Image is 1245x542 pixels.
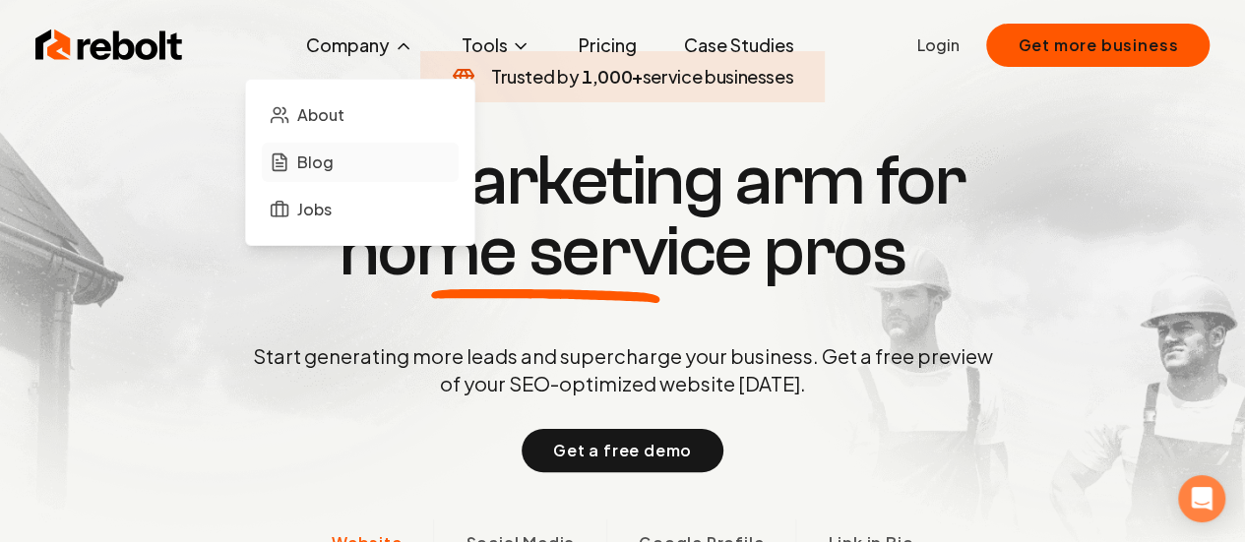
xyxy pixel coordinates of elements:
button: Company [290,26,429,65]
img: Rebolt Logo [35,26,183,65]
span: Trusted by [491,65,579,88]
p: Start generating more leads and supercharge your business. Get a free preview of your SEO-optimiz... [249,342,997,397]
span: + [632,65,643,88]
a: Login [916,33,959,57]
div: Open Intercom Messenger [1178,475,1225,522]
button: Tools [445,26,546,65]
span: Jobs [297,198,332,221]
span: 1,000 [582,63,632,90]
h1: The marketing arm for pros [151,146,1095,287]
a: Case Studies [667,26,809,65]
a: Jobs [262,190,459,229]
span: Blog [297,151,334,174]
span: home service [340,216,752,287]
a: Blog [262,143,459,182]
a: About [262,95,459,135]
button: Get more business [986,24,1210,67]
span: service businesses [643,65,794,88]
span: About [297,103,344,127]
button: Get a free demo [522,429,723,472]
a: Pricing [562,26,652,65]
